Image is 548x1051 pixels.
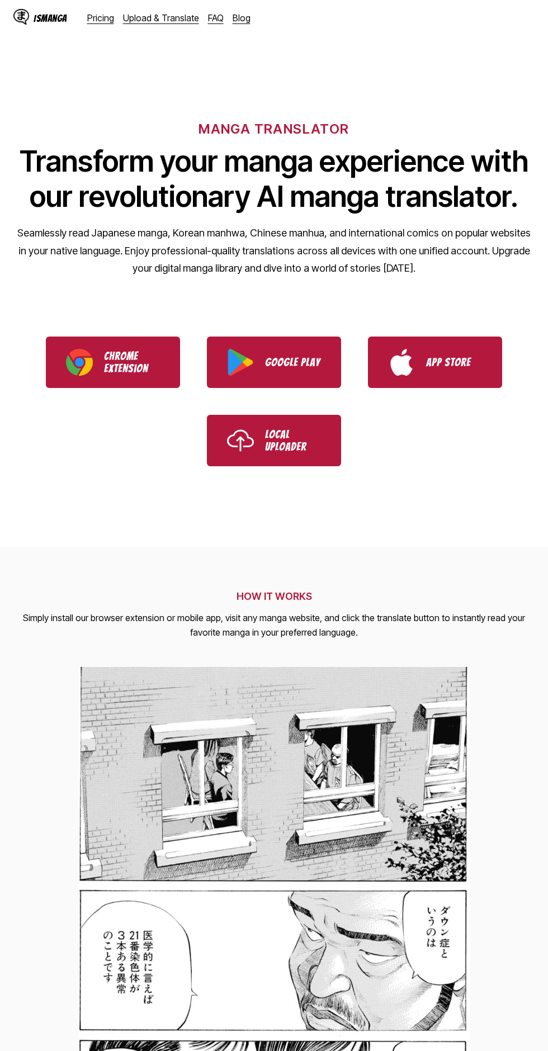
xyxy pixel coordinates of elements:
[265,428,321,453] p: Local Uploader
[66,349,93,376] img: Chrome logo
[207,415,341,466] a: Use IsManga Local Uploader
[227,349,254,376] img: Google Play logo
[46,337,180,388] a: Download IsManga Chrome Extension
[265,356,321,368] p: Google Play
[123,12,199,23] a: Upload & Translate
[17,144,531,214] h1: Transform your manga experience with our revolutionary AI manga translator.
[17,224,531,277] p: Seamlessly read Japanese manga, Korean manhwa, Chinese manhua, and international comics on popula...
[13,611,535,640] p: Simply install our browser extension or mobile app, visit any manga website, and click the transl...
[227,427,254,454] img: Upload icon
[13,9,29,25] img: IsManga Logo
[199,121,349,137] h6: MANGA TRANSLATOR
[87,12,114,23] a: Pricing
[13,590,535,602] h2: HOW IT WORKS
[368,337,502,388] a: Download IsManga from App Store
[388,349,415,376] img: App Store logo
[233,12,251,23] a: Blog
[207,337,341,388] a: Download IsManga from Google Play
[426,356,482,368] p: App Store
[13,9,87,27] a: IsManga LogoIsManga
[34,13,67,23] div: IsManga
[208,12,224,23] a: FAQ
[104,350,160,375] p: Chrome Extension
